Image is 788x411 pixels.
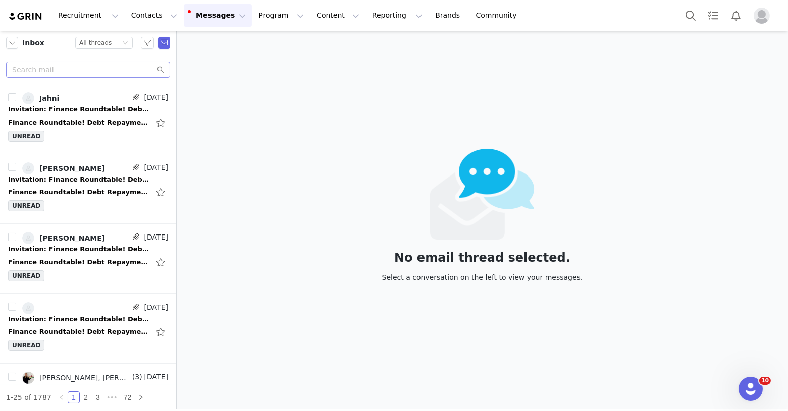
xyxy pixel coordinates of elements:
img: placeholder-contacts.jpeg [22,302,34,314]
li: Next 3 Pages [104,391,120,403]
li: 3 [92,391,104,403]
li: 2 [80,391,92,403]
div: Finance Roundtable! Debt Repayment Unpacked: Strategies & Philosophies You have been invited by L... [8,118,149,128]
div: Jahni [39,94,59,102]
span: UNREAD [8,340,44,351]
div: [PERSON_NAME] [39,234,105,242]
div: [PERSON_NAME], [PERSON_NAME] [39,374,130,382]
img: grin logo [8,12,43,21]
div: Natalie x Shared Health MN Opportunity [8,384,149,394]
i: icon: search [157,66,164,73]
div: All threads [79,37,112,48]
li: 1 [68,391,80,403]
li: 72 [120,391,135,403]
div: No email thread selected. [382,252,583,263]
a: Community [470,4,528,27]
a: 2 [80,392,91,403]
input: Search mail [6,62,170,78]
li: Previous Page [56,391,68,403]
div: Finance Roundtable! Debt Repayment Unpacked: Strategies & Philosophies You have been invited by L... [8,187,149,197]
button: Profile [748,8,780,24]
a: Tasks [702,4,724,27]
a: Brands [429,4,469,27]
a: 3 [92,392,103,403]
button: Recruitment [52,4,125,27]
a: [PERSON_NAME] [22,162,105,174]
a: Jahni [22,92,59,104]
div: Invitation: Finance Roundtable! Debt Repayment Unpacked: Strategies &... @ Fri Sep 26, 2025 2pm -... [8,314,149,324]
img: placeholder-contacts.jpeg [22,92,34,104]
i: icon: down [122,40,128,47]
button: Messages [184,4,252,27]
div: Select a conversation on the left to view your messages. [382,272,583,283]
i: icon: left [59,394,65,400]
span: Inbox [22,38,44,48]
span: Send Email [158,37,170,49]
img: emails-empty2x.png [430,149,535,240]
button: Contacts [125,4,183,27]
button: Content [310,4,365,27]
button: Search [679,4,702,27]
img: 3cdb90b1-0f8d-4302-b53f-4ce4947ef2b4.jpg [22,372,34,384]
a: 1 [68,392,79,403]
a: [PERSON_NAME] [22,232,105,244]
img: placeholder-profile.jpg [754,8,770,24]
i: icon: right [138,394,144,400]
span: ••• [104,391,120,403]
div: Finance Roundtable! Debt Repayment Unpacked: Strategies & Philosophies You have been invited by L... [8,327,149,337]
div: Invitation: Finance Roundtable! Debt Repayment Unpacked: Strategies &... @ Fri Sep 26, 2025 2pm -... [8,104,149,114]
span: UNREAD [8,131,44,142]
span: UNREAD [8,200,44,211]
div: Invitation: Finance Roundtable! Debt Repayment Unpacked: Strategies &... @ Fri Sep 26, 2025 2pm -... [8,244,149,254]
button: Notifications [725,4,747,27]
li: 1-25 of 1787 [6,391,51,403]
div: [PERSON_NAME] [39,164,105,172]
iframe: Intercom live chat [739,377,763,401]
a: [PERSON_NAME], [PERSON_NAME] [22,372,130,384]
span: UNREAD [8,270,44,281]
div: Invitation: Finance Roundtable! Debt Repayment Unpacked: Strategies &... @ Fri Sep 26, 2025 2pm -... [8,174,149,185]
img: placeholder-contacts.jpeg [22,232,34,244]
li: Next Page [135,391,147,403]
a: 72 [121,392,135,403]
button: Program [252,4,310,27]
span: 10 [759,377,771,385]
div: Finance Roundtable! Debt Repayment Unpacked: Strategies & Philosophies You have been invited by L... [8,257,149,267]
button: Reporting [366,4,429,27]
img: placeholder-contacts.jpeg [22,162,34,174]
